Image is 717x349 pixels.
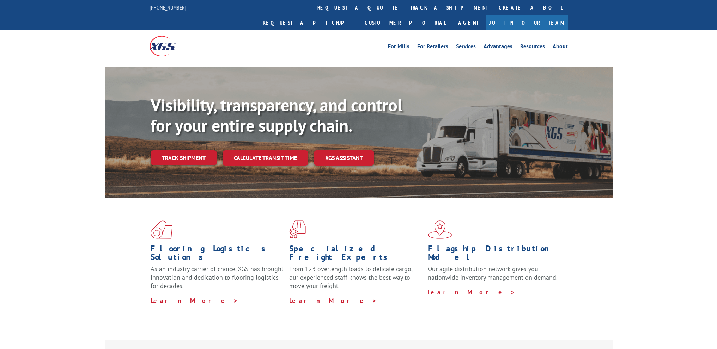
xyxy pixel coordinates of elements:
a: Request a pickup [257,15,359,30]
a: Learn More > [289,297,377,305]
a: Join Our Team [486,15,568,30]
a: Learn More > [151,297,238,305]
b: Visibility, transparency, and control for your entire supply chain. [151,94,402,136]
a: Services [456,44,476,51]
h1: Flagship Distribution Model [428,244,561,265]
a: [PHONE_NUMBER] [150,4,186,11]
a: Customer Portal [359,15,451,30]
img: xgs-icon-total-supply-chain-intelligence-red [151,220,172,239]
a: Agent [451,15,486,30]
a: For Retailers [417,44,448,51]
span: Our agile distribution network gives you nationwide inventory management on demand. [428,265,558,281]
a: XGS ASSISTANT [314,150,374,166]
p: From 123 overlength loads to delicate cargo, our experienced staff knows the best way to move you... [289,265,423,296]
a: For Mills [388,44,409,51]
span: As an industry carrier of choice, XGS has brought innovation and dedication to flooring logistics... [151,265,284,290]
a: Advantages [484,44,512,51]
h1: Flooring Logistics Solutions [151,244,284,265]
a: Calculate transit time [223,150,308,166]
a: Learn More > [428,288,516,296]
a: Track shipment [151,150,217,165]
img: xgs-icon-focused-on-flooring-red [289,220,306,239]
h1: Specialized Freight Experts [289,244,423,265]
a: Resources [520,44,545,51]
img: xgs-icon-flagship-distribution-model-red [428,220,452,239]
a: About [553,44,568,51]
